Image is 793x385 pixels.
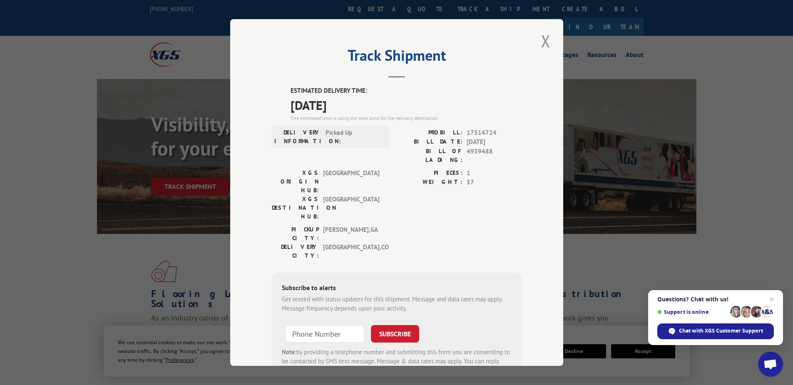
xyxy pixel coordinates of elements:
button: Close modal [539,30,553,52]
label: XGS ORIGIN HUB: [272,169,319,195]
label: PROBILL: [397,128,462,138]
a: Open chat [758,352,783,377]
div: by providing a telephone number and submitting this form you are consenting to be contacted by SM... [282,348,512,376]
h2: Track Shipment [272,50,522,65]
span: [GEOGRAPHIC_DATA] [323,195,379,221]
label: WEIGHT: [397,178,462,187]
input: Phone Number [285,325,364,343]
span: Chat with XGS Customer Support [679,327,763,335]
div: Subscribe to alerts [282,283,512,295]
label: DELIVERY INFORMATION: [274,128,321,146]
label: PIECES: [397,169,462,178]
label: PICKUP CITY: [272,225,319,243]
span: 1 [467,169,522,178]
span: 4939488 [467,147,522,164]
label: DELIVERY CITY: [272,243,319,260]
span: Support is online [657,309,727,315]
label: XGS DESTINATION HUB: [272,195,319,221]
span: Chat with XGS Customer Support [657,323,774,339]
span: Questions? Chat with us! [657,296,774,303]
label: BILL DATE: [397,137,462,147]
label: BILL OF LADING: [397,147,462,164]
label: ESTIMATED DELIVERY TIME: [291,86,522,96]
span: 17514724 [467,128,522,138]
span: Picked Up [326,128,382,146]
strong: Note: [282,348,296,356]
div: Get texted with status updates for this shipment. Message and data rates may apply. Message frequ... [282,295,512,313]
span: [GEOGRAPHIC_DATA] [323,169,379,195]
span: [DATE] [291,96,522,114]
span: [PERSON_NAME] , GA [323,225,379,243]
div: The estimated time is using the time zone for the delivery destination. [291,114,522,122]
span: [DATE] [467,137,522,147]
button: SUBSCRIBE [371,325,419,343]
span: [GEOGRAPHIC_DATA] , CO [323,243,379,260]
span: 57 [467,178,522,187]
